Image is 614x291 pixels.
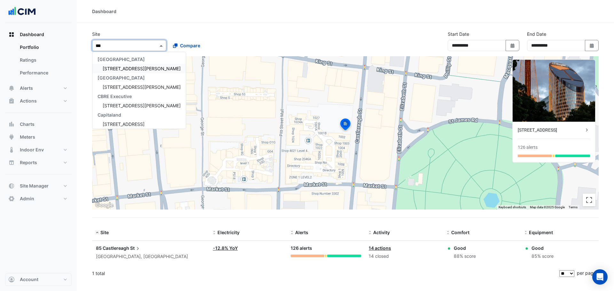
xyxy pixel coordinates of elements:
[94,201,115,210] a: Open this area in Google Maps (opens a new window)
[103,66,181,71] span: [STREET_ADDRESS][PERSON_NAME]
[373,230,390,235] span: Activity
[589,43,595,48] fa-icon: Select Date
[529,230,553,235] span: Equipment
[98,57,145,62] span: [GEOGRAPHIC_DATA]
[5,82,72,95] button: Alerts
[94,201,115,210] img: Google
[8,31,15,38] app-icon: Dashboard
[20,276,38,283] span: Account
[5,118,72,131] button: Charts
[20,134,35,140] span: Meters
[295,230,308,235] span: Alerts
[98,94,132,99] span: CBRE Executive
[103,84,181,90] span: [STREET_ADDRESS][PERSON_NAME]
[8,121,15,127] app-icon: Charts
[531,245,554,251] div: Good
[180,42,200,49] span: Compare
[8,183,15,189] app-icon: Site Manager
[92,52,186,129] ng-dropdown-panel: Options list
[583,194,595,206] button: Toggle fullscreen view
[499,205,526,210] button: Keyboard shortcuts
[569,205,578,209] a: Terms (opens in new tab)
[92,31,100,37] label: Site
[20,98,37,104] span: Actions
[5,143,72,156] button: Indoor Env
[15,66,72,79] a: Performance
[92,265,558,281] div: 1 total
[448,31,469,37] label: Start Date
[518,144,538,151] div: 126 alerts
[577,270,596,276] span: per page
[98,112,121,118] span: Capitaland
[454,245,476,251] div: Good
[8,195,15,202] app-icon: Admin
[20,195,34,202] span: Admin
[20,159,37,166] span: Reports
[8,159,15,166] app-icon: Reports
[98,75,145,80] span: [GEOGRAPHIC_DATA]
[8,98,15,104] app-icon: Actions
[531,253,554,260] div: 85% score
[451,230,469,235] span: Comfort
[130,245,141,252] span: St
[592,269,608,285] div: Open Intercom Messenger
[5,41,72,82] div: Dashboard
[20,183,49,189] span: Site Manager
[169,40,204,51] button: Compare
[217,230,240,235] span: Electricity
[213,245,238,251] a: -12.8% YoY
[5,131,72,143] button: Meters
[8,134,15,140] app-icon: Meters
[8,85,15,91] app-icon: Alerts
[8,5,36,18] img: Company Logo
[20,85,33,91] span: Alerts
[5,180,72,192] button: Site Manager
[5,273,72,286] button: Account
[8,147,15,153] app-icon: Indoor Env
[513,60,595,122] img: 85 Castlereagh St
[291,245,361,252] div: 126 alerts
[103,121,145,127] span: [STREET_ADDRESS]
[15,41,72,54] a: Portfolio
[103,103,181,108] span: [STREET_ADDRESS][PERSON_NAME]
[15,54,72,66] a: Ratings
[369,253,439,260] div: 14 closed
[96,245,129,251] span: 85 Castlereagh
[454,253,476,260] div: 88% score
[5,95,72,107] button: Actions
[369,245,391,251] a: 14 actions
[5,28,72,41] button: Dashboard
[20,147,44,153] span: Indoor Env
[96,253,205,260] div: [GEOGRAPHIC_DATA], [GEOGRAPHIC_DATA]
[100,230,109,235] span: Site
[5,192,72,205] button: Admin
[518,127,584,134] div: [STREET_ADDRESS]
[530,205,565,209] span: Map data ©2025 Google
[5,156,72,169] button: Reports
[20,31,44,38] span: Dashboard
[527,31,546,37] label: End Date
[338,118,352,133] img: site-pin-selected.svg
[510,43,516,48] fa-icon: Select Date
[20,121,35,127] span: Charts
[92,8,116,15] div: Dashboard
